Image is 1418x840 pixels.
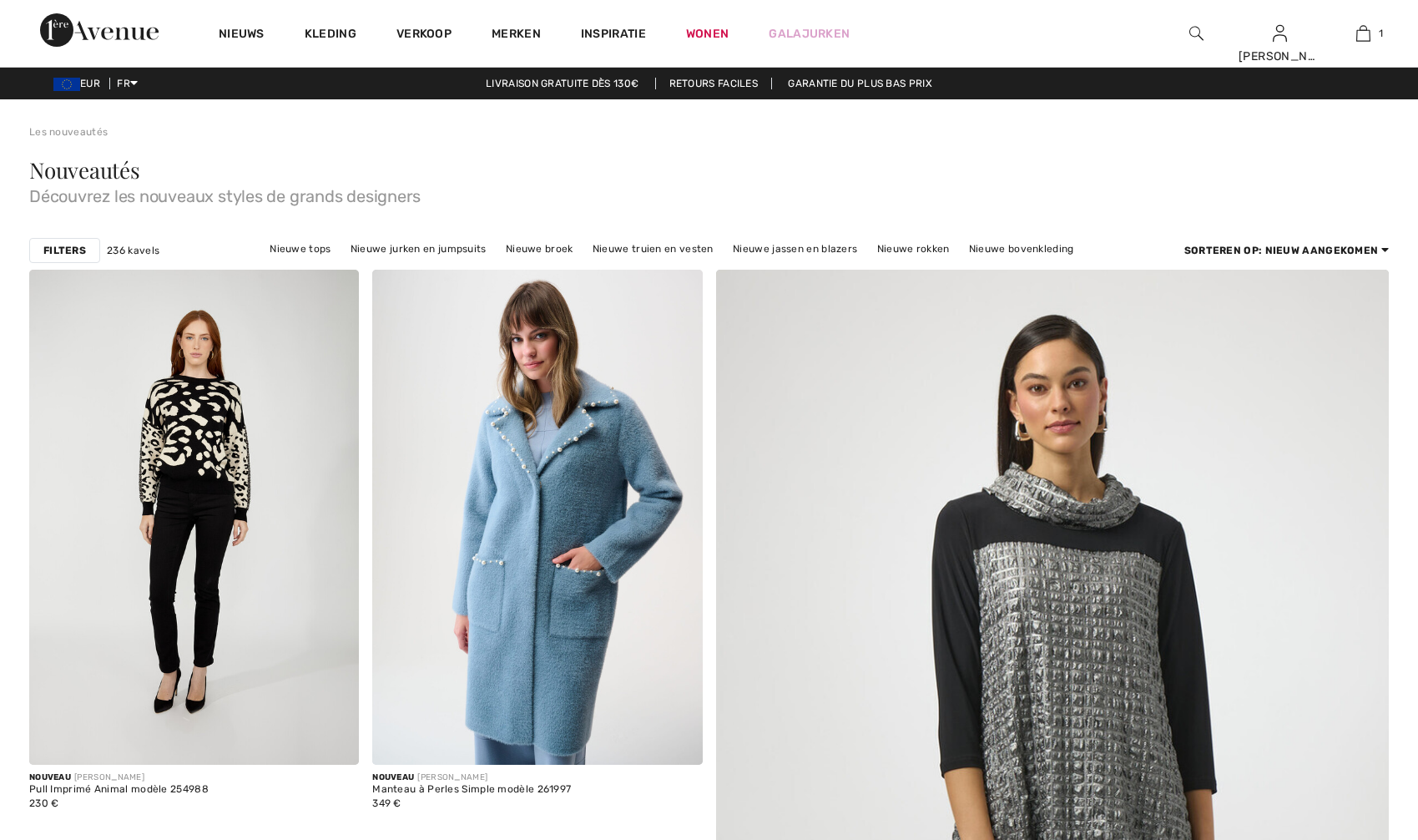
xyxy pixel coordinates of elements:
img: Euro [53,78,80,91]
a: Galajurken [769,25,850,43]
span: EUR [53,78,107,89]
img: Mijn info [1273,23,1287,43]
a: Nieuwe broek [497,238,582,260]
a: Kleding [305,27,356,44]
span: Inspiratie [581,27,646,44]
span: Nouveautés [29,155,140,185]
a: Nieuwe rokken [869,238,958,260]
a: Nieuwe truien en vesten [584,238,722,260]
span: 349 € [372,797,401,809]
a: Nieuws [219,27,265,44]
a: Les nouveautés [29,126,108,138]
a: Nieuwe bovenkleding [961,238,1082,260]
span: Nouveau [372,772,414,782]
a: Verkoop [396,27,452,44]
a: Retours faciles [655,78,773,89]
a: Nieuwe tops [261,238,339,260]
span: Découvrez les nouveaux styles de grands designers [29,181,1389,205]
img: 1e Laan [40,13,159,47]
a: 1 [1322,23,1404,43]
div: Manteau à Perles Simple modèle 261997 [372,784,571,796]
div: [PERSON_NAME] [29,772,209,784]
strong: Filters [43,243,86,258]
span: 236 kavels [107,243,159,258]
img: onderzoek [1189,23,1204,43]
a: Merken [492,27,541,44]
a: Se connecter [1273,25,1287,41]
div: [PERSON_NAME] [1239,48,1320,65]
div: Pull Imprimé Animal modèle 254988 [29,784,209,796]
a: Nieuwe jurken en jumpsuits [342,238,495,260]
img: Mijn winkelwagen [1356,23,1370,43]
div: [PERSON_NAME] [372,772,571,784]
a: Livraison gratuite dès 130€ [472,78,652,89]
span: 1 [1379,26,1383,41]
strong: Sorteren op: Nieuw aangekomen [1184,245,1379,256]
span: Nouveau [29,772,71,782]
span: 230 € [29,797,59,809]
a: Nieuwe jassen en blazers [724,238,865,260]
a: Garantie du plus bas prix [775,78,946,89]
font: FR [117,78,130,89]
img: Pull Imprimé Animal modèle 254988. Cream/black [29,270,359,765]
a: Wonen [686,25,729,43]
img: Manteau à Perles Simple modèle 261997. Chambray [372,270,702,765]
